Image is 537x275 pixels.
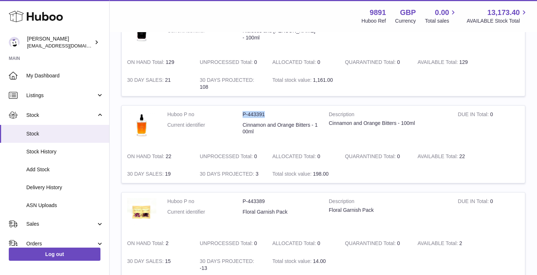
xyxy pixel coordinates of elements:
[26,72,104,79] span: My Dashboard
[122,165,194,183] td: 19
[26,130,104,137] span: Stock
[452,192,525,234] td: 0
[200,59,254,67] strong: UNPROCESSED Total
[127,240,166,248] strong: ON HAND Total
[458,198,490,206] strong: DUE IN Total
[418,59,459,67] strong: AVAILABLE Total
[127,258,165,266] strong: 30 DAY SALES
[194,234,267,252] td: 0
[267,234,339,252] td: 0
[167,198,243,205] dt: Huboo P no
[26,240,96,247] span: Orders
[272,59,317,67] strong: ALLOCATED Total
[397,59,400,65] span: 0
[127,111,156,140] img: product image
[272,171,313,179] strong: Total stock value
[466,18,528,24] span: AVAILABLE Stock Total
[435,8,449,18] span: 0.00
[418,240,459,248] strong: AVAILABLE Total
[167,122,243,135] dt: Current identifier
[329,207,447,214] div: Floral Garnish Pack
[26,202,104,209] span: ASN Uploads
[27,43,107,49] span: [EMAIL_ADDRESS][DOMAIN_NAME]
[127,171,165,179] strong: 30 DAY SALES
[200,171,256,179] strong: 30 DAYS PROJECTED
[466,8,528,24] a: 13,173.40 AVAILABLE Stock Total
[313,171,329,177] span: 198.00
[243,122,318,135] dd: Cinnamon and Orange Bitters - 100ml
[370,8,386,18] strong: 9891
[313,77,333,83] span: 1,161.00
[412,148,485,165] td: 22
[243,209,318,215] dd: Floral Garnish Pack
[200,153,254,161] strong: UNPROCESSED Total
[26,221,96,228] span: Sales
[412,53,485,71] td: 129
[122,234,194,252] td: 2
[400,8,416,18] strong: GBP
[9,248,100,261] a: Log out
[9,37,20,48] img: ro@thebitterclub.co.uk
[122,53,194,71] td: 129
[243,111,318,118] dd: P-443391
[194,53,267,71] td: 0
[272,258,313,266] strong: Total stock value
[243,198,318,205] dd: P-443389
[200,77,254,85] strong: 30 DAYS PROJECTED
[329,120,447,127] div: Cinnamon and Orange Bitters - 100ml
[26,92,96,99] span: Listings
[200,258,254,266] strong: 30 DAYS PROJECTED
[412,234,485,252] td: 2
[362,18,386,24] div: Huboo Ref
[272,153,317,161] strong: ALLOCATED Total
[458,111,490,119] strong: DUE IN Total
[127,59,166,67] strong: ON HAND Total
[418,153,459,161] strong: AVAILABLE Total
[425,8,457,24] a: 0.00 Total sales
[194,165,267,183] td: 3
[167,27,243,41] dt: Current identifier
[194,148,267,165] td: 0
[329,111,447,120] strong: Description
[329,198,447,207] strong: Description
[345,153,397,161] strong: QUARANTINED Total
[272,77,313,85] strong: Total stock value
[345,59,397,67] strong: QUARANTINED Total
[345,240,397,248] strong: QUARANTINED Total
[26,184,104,191] span: Delivery History
[26,112,96,119] span: Stock
[167,111,243,118] dt: Huboo P no
[487,8,520,18] span: 13,173.40
[127,198,156,227] img: product image
[452,106,525,148] td: 0
[397,240,400,246] span: 0
[122,148,194,165] td: 22
[194,71,267,96] td: 108
[425,18,457,24] span: Total sales
[397,153,400,159] span: 0
[243,27,318,41] dd: Hibiscus and [PERSON_NAME] - 100ml
[27,35,93,49] div: [PERSON_NAME]
[267,53,339,71] td: 0
[395,18,416,24] div: Currency
[127,77,165,85] strong: 30 DAY SALES
[26,148,104,155] span: Stock History
[272,240,317,248] strong: ALLOCATED Total
[452,11,525,53] td: 0
[167,209,243,215] dt: Current identifier
[26,166,104,173] span: Add Stock
[313,258,326,264] span: 14.00
[200,240,254,248] strong: UNPROCESSED Total
[267,148,339,165] td: 0
[127,153,166,161] strong: ON HAND Total
[122,71,194,96] td: 21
